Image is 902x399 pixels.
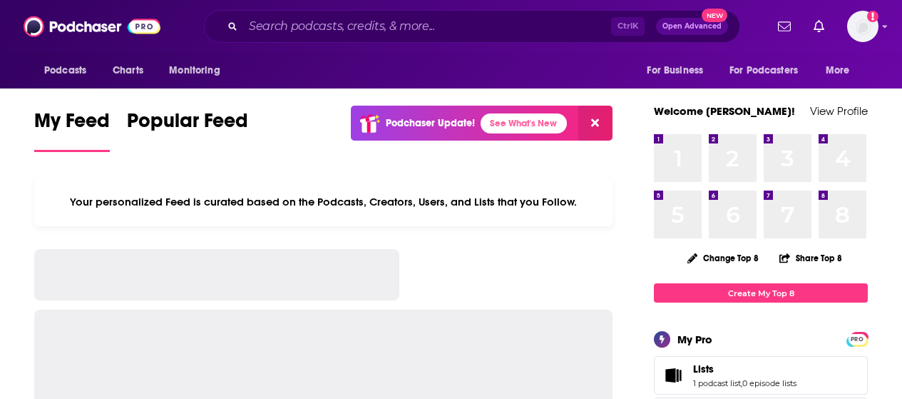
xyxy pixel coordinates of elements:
a: Lists [693,363,796,375]
span: Logged in as WPubPR1 [847,11,878,42]
img: Podchaser - Follow, Share and Rate Podcasts [24,13,160,40]
span: Lists [693,363,714,375]
button: open menu [637,57,721,84]
a: Show notifications dropdown [772,14,796,39]
span: Ctrl K [611,17,645,36]
span: Monitoring [169,61,220,81]
img: User Profile [847,11,878,42]
a: Popular Feed [127,108,248,152]
div: Your personalized Feed is curated based on the Podcasts, Creators, Users, and Lists that you Follow. [34,178,613,226]
button: open menu [816,57,868,84]
a: Create My Top 8 [654,283,868,303]
span: Podcasts [44,61,86,81]
span: , [741,378,742,388]
a: Lists [659,365,687,385]
a: 1 podcast list [693,378,741,388]
a: Welcome [PERSON_NAME]! [654,104,795,118]
span: Lists [654,356,868,395]
button: open menu [159,57,238,84]
button: Open AdvancedNew [656,18,728,35]
span: Open Advanced [662,23,722,30]
button: open menu [34,57,105,84]
span: New [702,9,727,22]
button: Change Top 8 [679,249,767,267]
a: Charts [103,57,152,84]
a: Show notifications dropdown [808,14,830,39]
input: Search podcasts, credits, & more... [243,15,611,38]
span: For Business [647,61,703,81]
button: Show profile menu [847,11,878,42]
span: For Podcasters [729,61,798,81]
div: Search podcasts, credits, & more... [204,10,740,43]
button: Share Top 8 [779,244,843,272]
p: Podchaser Update! [386,117,475,129]
div: My Pro [677,333,712,346]
span: Popular Feed [127,108,248,141]
span: More [826,61,850,81]
a: See What's New [481,113,567,133]
span: Charts [113,61,143,81]
a: 0 episode lists [742,378,796,388]
a: My Feed [34,108,110,152]
a: View Profile [810,104,868,118]
span: My Feed [34,108,110,141]
a: PRO [849,333,866,344]
span: PRO [849,334,866,345]
svg: Add a profile image [867,11,878,22]
button: open menu [720,57,819,84]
